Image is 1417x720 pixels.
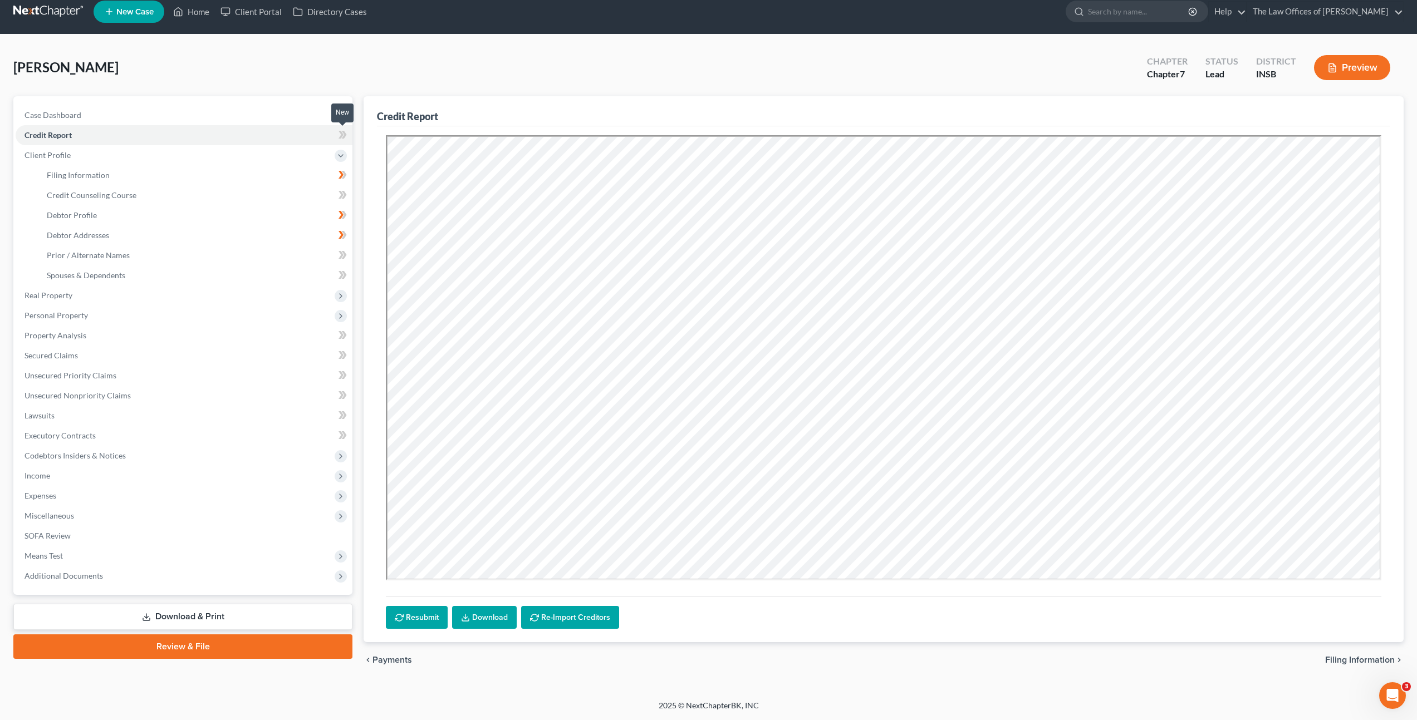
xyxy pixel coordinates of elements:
a: Spouses & Dependents [38,265,352,285]
a: Case Dashboard [16,105,352,125]
span: Secured Claims [24,351,78,360]
span: Personal Property [24,310,88,320]
a: Credit Counseling Course [38,185,352,205]
div: 2025 © NextChapterBK, INC [391,700,1026,720]
a: Lawsuits [16,406,352,426]
span: 3 [1402,682,1411,691]
span: Additional Documents [24,571,103,580]
a: Unsecured Priority Claims [16,366,352,386]
a: Download [452,606,517,629]
span: Miscellaneous [24,511,74,520]
a: Secured Claims [16,346,352,366]
a: SOFA Review [16,526,352,546]
span: Prior / Alternate Names [47,250,130,260]
span: Case Dashboard [24,110,81,120]
a: Credit Report [16,125,352,145]
a: Filing Information [38,165,352,185]
div: District [1256,55,1296,68]
span: Codebtors Insiders & Notices [24,451,126,460]
span: Debtor Profile [47,210,97,220]
div: Credit Report [377,110,438,123]
div: Chapter [1147,68,1188,81]
span: New Case [116,8,154,16]
a: Download & Print [13,604,352,630]
span: Property Analysis [24,331,86,340]
div: INSB [1256,68,1296,81]
button: chevron_left Payments [364,655,412,664]
a: Unsecured Nonpriority Claims [16,386,352,406]
button: Resubmit [386,606,448,629]
a: The Law Offices of [PERSON_NAME] [1247,2,1403,22]
a: Directory Cases [287,2,372,22]
a: Debtor Addresses [38,225,352,245]
span: Payments [372,655,412,664]
a: Debtor Profile [38,205,352,225]
a: Client Portal [215,2,287,22]
span: SOFA Review [24,531,71,540]
div: Lead [1205,68,1238,81]
a: Prior / Alternate Names [38,245,352,265]
a: Executory Contracts [16,426,352,446]
span: Filing Information [47,170,110,180]
span: Credit Report [24,130,72,140]
button: Preview [1314,55,1390,80]
span: Credit Counseling Course [47,190,136,200]
input: Search by name... [1088,1,1190,22]
button: Filing Information chevron_right [1325,655,1404,664]
span: Unsecured Priority Claims [24,371,116,380]
button: Re-Import Creditors [521,606,619,629]
span: Lawsuits [24,411,55,420]
span: [PERSON_NAME] [13,59,119,75]
a: Help [1209,2,1246,22]
div: Status [1205,55,1238,68]
span: Unsecured Nonpriority Claims [24,391,131,400]
span: 7 [1180,68,1185,79]
span: Income [24,471,50,480]
i: chevron_right [1395,655,1404,664]
span: Client Profile [24,150,71,160]
a: Property Analysis [16,326,352,346]
div: New [331,103,354,122]
span: Means Test [24,551,63,560]
span: Executory Contracts [24,431,96,440]
span: Real Property [24,290,72,300]
iframe: Intercom live chat [1379,682,1406,709]
a: Home [168,2,215,22]
span: Expenses [24,491,56,500]
span: Filing Information [1325,655,1395,664]
span: Spouses & Dependents [47,270,125,280]
i: chevron_left [364,655,372,664]
span: Debtor Addresses [47,230,109,240]
div: Chapter [1147,55,1188,68]
a: Review & File [13,634,352,659]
